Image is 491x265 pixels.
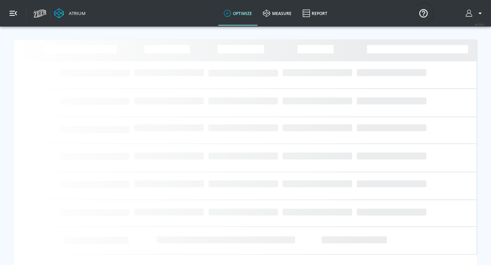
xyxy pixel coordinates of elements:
[475,22,484,26] span: v 4.24.0
[218,1,257,26] a: optimize
[66,10,86,16] div: Atrium
[297,1,333,26] a: Report
[257,1,297,26] a: measure
[54,8,86,18] a: Atrium
[414,3,433,22] button: Open Resource Center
